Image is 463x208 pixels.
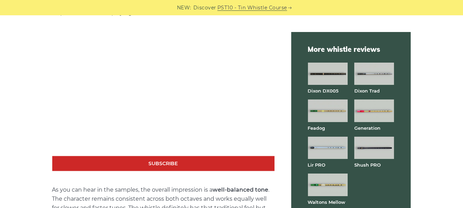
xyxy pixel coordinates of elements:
img: Dixon Trad tin whistle full front view [354,63,394,85]
img: Waltons Mellow tin whistle full front view [308,174,348,196]
img: Shuh PRO tin whistle full front view [354,137,394,159]
span: NEW: [177,4,191,12]
img: Generation brass tin whistle full front view [354,99,394,122]
img: Feadog brass tin whistle full front view [308,99,348,122]
a: Generation [354,125,380,131]
iframe: Lir "Silver" - Tin Whistle Review & Sound Samples (High D) [52,32,275,157]
a: PST10 - Tin Whistle Course [217,4,287,12]
a: Subscribe [52,156,275,171]
a: Shush PRO [354,162,381,168]
a: Lir PRO [308,162,326,168]
span: Discover [193,4,216,12]
a: Feadog [308,125,325,131]
a: Dixon DX005 [308,88,339,94]
span: More whistle reviews [308,45,394,54]
img: Lir PRO aluminum tin whistle full front view [308,137,348,159]
img: Dixon DX005 tin whistle full front view [308,63,348,85]
a: Dixon Trad [354,88,380,94]
strong: well-balanced tone [213,186,269,193]
a: Waltons Mellow [308,199,346,205]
